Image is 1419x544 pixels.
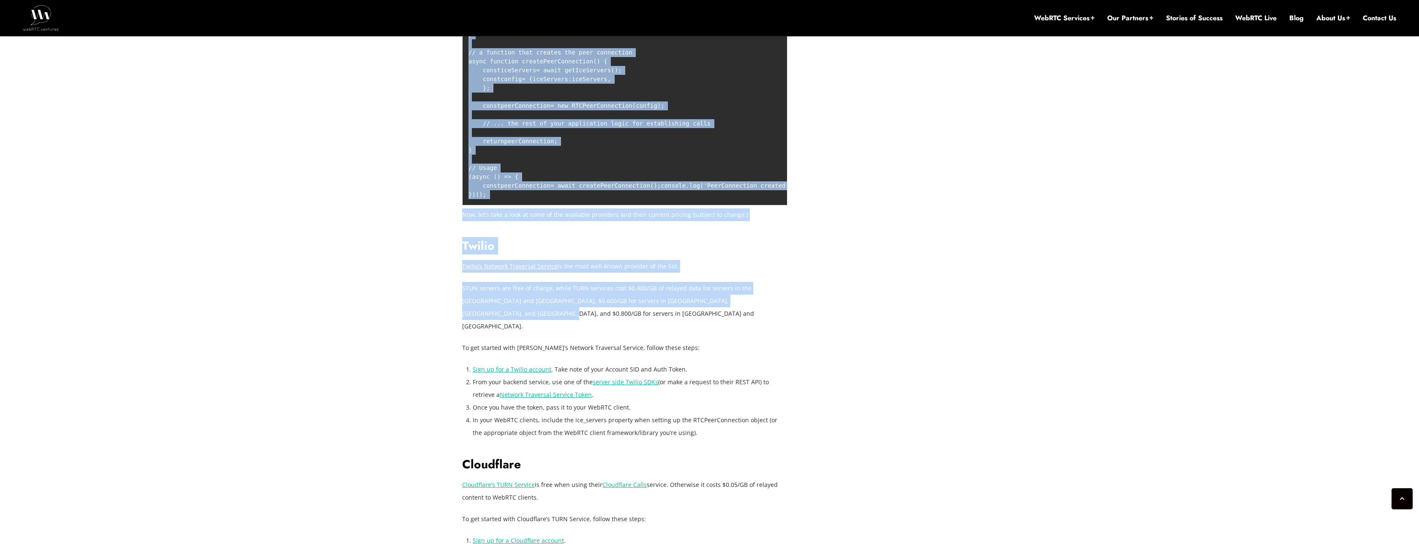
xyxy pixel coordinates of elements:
span: const [483,76,501,82]
span: = [522,76,525,82]
span: : [568,76,572,82]
img: WebRTC.ventures [23,5,59,30]
span: createPeerConnection [522,58,593,65]
span: ( [593,58,596,65]
span: return [483,138,504,145]
span: ( [611,67,614,74]
a: Sign up for a Twilio account [473,365,551,373]
span: } [468,31,472,38]
span: } [483,85,486,91]
p: is the most well-known provider of the list. [462,260,787,273]
p: To get started with [PERSON_NAME]’s Network Traversal Service, follow these steps: [462,342,787,354]
p: STUN servers are free of charge, while TURN services cost $0.400/GB of relayed data for servers i... [462,282,787,333]
span: = [536,67,539,74]
h2: Twilio [462,239,787,254]
span: ) [615,67,618,74]
span: ( [632,102,636,109]
span: ) [596,58,600,65]
span: ( [493,173,497,180]
span: ( [700,182,703,189]
a: Contact Us [1363,14,1396,23]
span: ( [468,173,472,180]
span: log [689,182,700,189]
li: Once you have the token, pass it to your WebRTC client. [473,401,787,414]
span: ) [497,173,500,180]
span: ; [486,85,490,91]
span: { [529,76,532,82]
span: new [558,102,568,109]
span: // Usage [468,164,497,171]
a: WebRTC Live [1235,14,1277,23]
span: ( [650,182,654,189]
p: is free when using their service. Otherwise it costs $0.05/GB of relayed content to WebRTC clients. [462,478,787,504]
span: async [468,58,486,65]
span: const [483,102,501,109]
span: 'PeerConnection created:' [703,182,793,189]
span: } [468,191,472,198]
a: About Us [1316,14,1350,23]
span: = [550,182,554,189]
span: ; [661,102,664,109]
span: = [550,102,554,109]
span: const [483,67,501,74]
p: Now, let’s take a look at some of the available providers and their current pricing (subject to c... [462,208,787,221]
span: { [604,58,607,65]
span: , [607,76,611,82]
h2: Cloudflare [462,457,787,472]
span: RTCPeerConnection [572,102,632,109]
span: ( [476,191,479,198]
a: Network Traversal Service Token [500,391,592,399]
span: getIceServers [565,67,611,74]
a: Cloudflare Calls [602,481,647,489]
a: Blog [1289,14,1304,23]
span: ; [618,67,621,74]
a: Twilio’s Network Traversal Service [462,262,558,270]
span: ) [472,191,475,198]
a: Stories of Success [1166,14,1223,23]
span: await [558,182,575,189]
a: server side Twilio SDKs [593,378,658,386]
span: await [543,67,561,74]
a: Cloudflare’s TURN Service [462,481,535,489]
span: ; [554,138,557,145]
span: // a function that creates the peer connection [468,49,632,56]
span: . [686,182,689,189]
a: WebRTC Services [1034,14,1095,23]
span: async [472,173,490,180]
p: To get started with Cloudflare’s TURN Service, follow these steps: [462,513,787,525]
a: Our Partners [1107,14,1153,23]
span: // ... the rest of your application logic for establishing calls [483,120,711,127]
li: . Take note of your Account SID and Auth Token. [473,363,787,376]
span: { [515,173,518,180]
span: createPeerConnection [579,182,650,189]
span: > [508,173,511,180]
span: ; [657,182,661,189]
span: ) [657,102,661,109]
span: = [504,173,507,180]
span: function [490,58,518,65]
span: ) [479,191,482,198]
li: From your backend service, use one of the (or make a request to their REST API) to retrieve a . [473,376,787,401]
li: In your WebRTC clients, include the ice_servers property when setting up the RTCPeerConnection ob... [473,414,787,439]
span: ; [483,191,486,198]
span: } [468,147,472,153]
span: const [483,182,501,189]
span: ) [654,182,657,189]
